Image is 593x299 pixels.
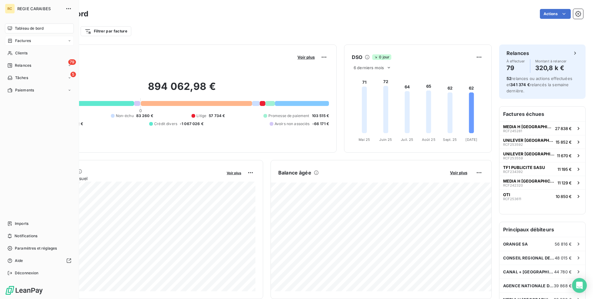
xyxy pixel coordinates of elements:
tspan: Juil. 25 [401,137,413,142]
button: TF1 PUBLICITE SASURCF23439211 195 € [499,162,585,176]
span: RCF245281 [503,129,522,133]
span: 10 850 € [556,194,572,199]
span: Crédit divers [154,121,177,127]
span: 48 015 € [555,255,572,260]
span: CANAL + [GEOGRAPHIC_DATA] [503,269,554,274]
button: OTIRCF25361110 850 € [499,189,585,203]
button: Actions [540,9,571,19]
span: RCF253611 [503,197,521,201]
span: Paramètres et réglages [15,246,57,251]
button: Voir plus [296,54,317,60]
span: Paiements [15,87,34,93]
span: Factures [15,38,31,44]
span: 5 [70,72,76,77]
span: -66 171 € [312,121,329,127]
span: AGENCE NATIONALE DE SANTE PUBLIQUE [503,283,554,288]
span: REGIE CARAIBES [17,6,62,11]
div: Open Intercom Messenger [572,278,587,293]
span: 56 816 € [555,242,572,246]
span: Relances [15,63,31,68]
button: MEDIA H [GEOGRAPHIC_DATA]RCF24528127 838 € [499,121,585,135]
a: Aide [5,256,74,266]
span: Voir plus [297,55,315,60]
span: 11 195 € [557,167,572,172]
h6: Balance âgée [278,169,311,176]
span: relances ou actions effectuées et relancés la semaine dernière. [507,76,572,93]
span: 0 [139,108,142,113]
span: 103 515 € [312,113,329,119]
span: RCF234392 [503,170,523,174]
tspan: Août 25 [422,137,435,142]
span: Voir plus [450,170,467,175]
span: Non-échu [116,113,134,119]
span: Déconnexion [15,270,39,276]
h6: Principaux débiteurs [499,222,585,237]
h4: 79 [507,63,525,73]
span: 52 [507,76,511,81]
span: 79 [68,59,76,65]
span: MEDIA H [GEOGRAPHIC_DATA] [503,179,555,183]
span: 39 868 € [554,283,572,288]
span: TF1 PUBLICITE SASU [503,165,545,170]
span: Voir plus [227,171,241,175]
span: UNILEVER [GEOGRAPHIC_DATA] [503,138,553,143]
span: Avoirs non associés [275,121,310,127]
span: Tableau de bord [15,26,44,31]
span: 83 260 € [136,113,153,119]
tspan: Juin 25 [379,137,392,142]
span: 57 734 € [209,113,225,119]
span: Tâches [15,75,28,81]
span: 27 838 € [555,126,572,131]
span: Montant à relancer [535,59,567,63]
span: Clients [15,50,27,56]
span: 0 jour [372,54,391,60]
span: RCF253559 [503,156,523,160]
span: 6 derniers mois [354,65,384,70]
span: MEDIA H [GEOGRAPHIC_DATA] [503,124,553,129]
span: ORANGE SA [503,242,528,246]
span: Aide [15,258,23,263]
button: Voir plus [225,170,243,175]
span: RCF253592 [503,143,523,146]
button: UNILEVER [GEOGRAPHIC_DATA]RCF25359215 852 € [499,135,585,149]
tspan: Sept. 25 [443,137,457,142]
span: UNILEVER [GEOGRAPHIC_DATA] [503,151,554,156]
span: OTI [503,192,510,197]
tspan: Mai 25 [359,137,370,142]
img: Logo LeanPay [5,285,43,295]
div: RC [5,4,15,14]
h2: 894 062,98 € [35,80,329,99]
span: Litige [196,113,206,119]
span: Promesse de paiement [268,113,309,119]
span: Imports [15,221,28,226]
span: 341 374 € [510,82,530,87]
span: RCF242320 [503,183,523,187]
span: Notifications [15,233,37,239]
span: 11 670 € [557,153,572,158]
tspan: [DATE] [465,137,477,142]
h6: Relances [507,49,529,57]
span: CONSEIL REGIONAL DE LA [GEOGRAPHIC_DATA] [503,255,555,260]
button: Filtrer par facture [81,26,131,36]
span: 15 852 € [556,140,572,145]
h6: DSO [352,53,362,61]
span: -1 067 026 € [180,121,204,127]
button: Voir plus [448,170,469,175]
span: 44 780 € [554,269,572,274]
span: À effectuer [507,59,525,63]
button: MEDIA H [GEOGRAPHIC_DATA]RCF24232011 129 € [499,176,585,189]
span: 11 129 € [557,180,572,185]
span: Chiffre d'affaires mensuel [35,175,222,182]
h6: Factures échues [499,107,585,121]
h4: 320,8 k € [535,63,567,73]
button: UNILEVER [GEOGRAPHIC_DATA]RCF25355911 670 € [499,149,585,162]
